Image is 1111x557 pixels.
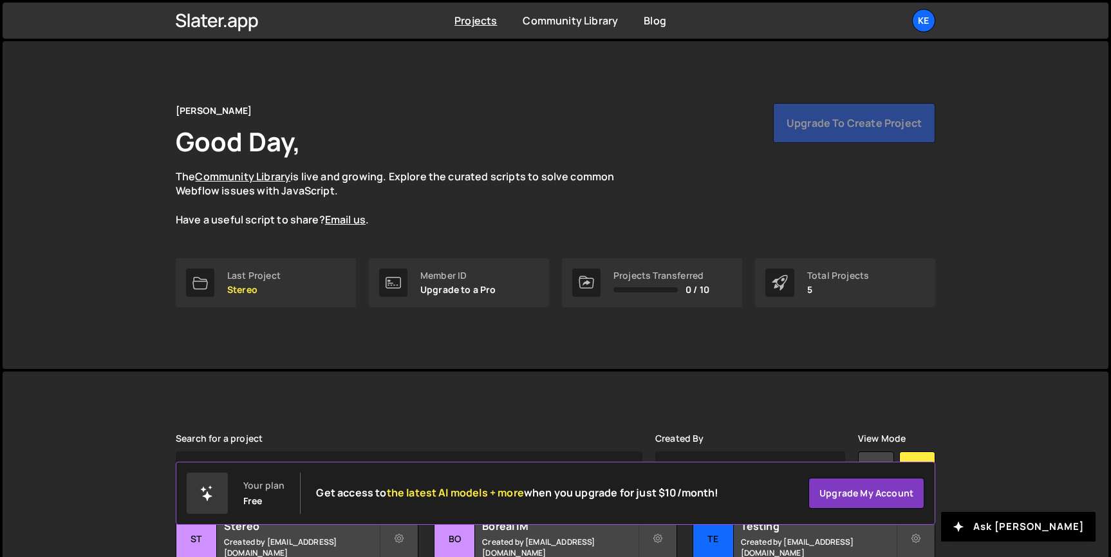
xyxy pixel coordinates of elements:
span: the latest AI models + more [387,486,524,500]
span: 0 / 10 [686,285,709,295]
p: 5 [807,285,869,295]
a: Email us [325,212,366,227]
a: Projects [454,14,497,28]
label: Search for a project [176,433,263,444]
div: Projects Transferred [613,270,709,281]
div: [PERSON_NAME] [176,103,252,118]
input: Type your project... [176,451,642,487]
label: View Mode [858,433,906,444]
div: Free [243,496,263,506]
h2: Stereo [224,519,379,533]
a: Upgrade my account [808,478,924,509]
h2: Testing [741,519,896,533]
div: Total Projects [807,270,869,281]
h1: Good Day, [176,124,301,159]
p: The is live and growing. Explore the curated scripts to solve common Webflow issues with JavaScri... [176,169,639,227]
div: Your plan [243,480,285,491]
div: Member ID [420,270,496,281]
a: Community Library [195,169,290,184]
p: Stereo [227,285,281,295]
a: Community Library [523,14,618,28]
a: Ke [912,9,935,32]
label: Created By [655,433,704,444]
p: Upgrade to a Pro [420,285,496,295]
a: Last Project Stereo [176,258,356,307]
a: Blog [644,14,666,28]
div: Last Project [227,270,281,281]
button: Ask [PERSON_NAME] [941,512,1096,542]
h2: Boreal IM [482,519,637,533]
h2: Get access to when you upgrade for just $10/month! [316,487,718,499]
